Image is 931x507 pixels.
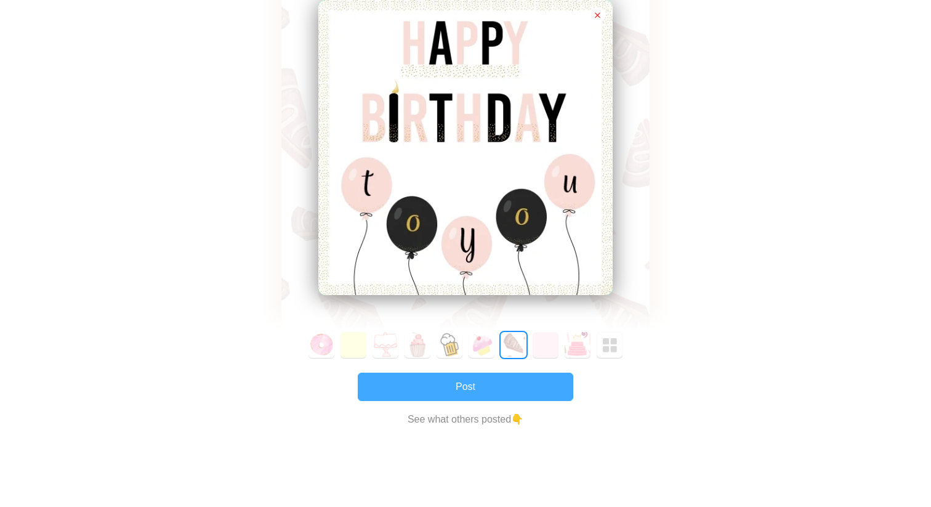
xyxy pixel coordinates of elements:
[341,332,366,358] button: 1
[437,332,462,358] button: 4
[511,406,523,433] div: 👇
[501,332,526,358] button: 6
[373,332,398,358] button: 2
[565,332,590,358] button: 8
[358,408,573,437] a: See what others posted👇
[603,338,618,353] img: Greeted
[308,332,334,358] button: 0
[358,373,573,401] button: Post
[405,332,430,358] button: 3
[533,332,558,358] button: 7
[469,332,494,358] button: 5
